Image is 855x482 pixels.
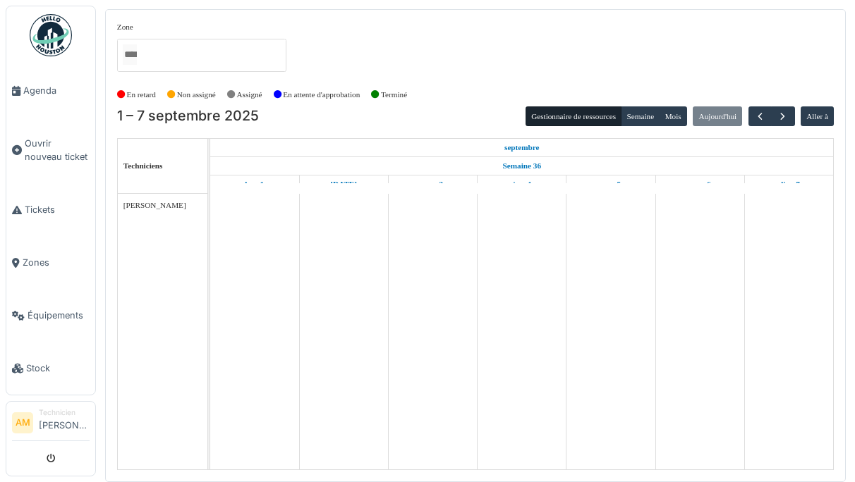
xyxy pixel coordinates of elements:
a: 6 septembre 2025 [686,175,714,193]
li: AM [12,412,33,433]
span: Agenda [23,84,90,97]
img: Badge_color-CXgf-gQk.svg [30,14,72,56]
div: Technicien [39,407,90,418]
span: Stock [26,361,90,375]
button: Mois [659,106,687,126]
span: [PERSON_NAME] [123,201,186,209]
button: Aujourd'hui [693,106,742,126]
label: Zone [117,21,133,33]
a: 1 septembre 2025 [501,139,543,156]
a: 2 septembre 2025 [327,175,360,193]
a: Tickets [6,183,95,236]
a: 5 septembre 2025 [598,175,624,193]
a: 7 septembre 2025 [775,175,804,193]
label: Assigné [237,89,262,101]
a: AM Technicien[PERSON_NAME] [12,407,90,441]
h2: 1 – 7 septembre 2025 [117,108,259,125]
a: 3 septembre 2025 [419,175,447,193]
li: [PERSON_NAME] [39,407,90,438]
a: Zones [6,236,95,289]
span: Tickets [25,203,90,216]
span: Équipements [28,309,90,322]
span: Techniciens [123,161,163,170]
label: Terminé [381,89,407,101]
a: Agenda [6,64,95,117]
label: En attente d'approbation [283,89,360,101]
a: Équipements [6,289,95,342]
a: Ouvrir nouveau ticket [6,117,95,183]
button: Aller à [801,106,834,126]
button: Gestionnaire de ressources [526,106,621,126]
span: Zones [23,256,90,269]
input: Tous [123,44,137,65]
label: Non assigné [177,89,216,101]
a: 1 septembre 2025 [241,175,267,193]
label: En retard [127,89,156,101]
a: Semaine 36 [499,157,545,175]
a: 4 septembre 2025 [509,175,535,193]
button: Suivant [771,106,794,127]
a: Stock [6,342,95,395]
button: Semaine [621,106,660,126]
button: Précédent [748,106,772,127]
span: Ouvrir nouveau ticket [25,137,90,163]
